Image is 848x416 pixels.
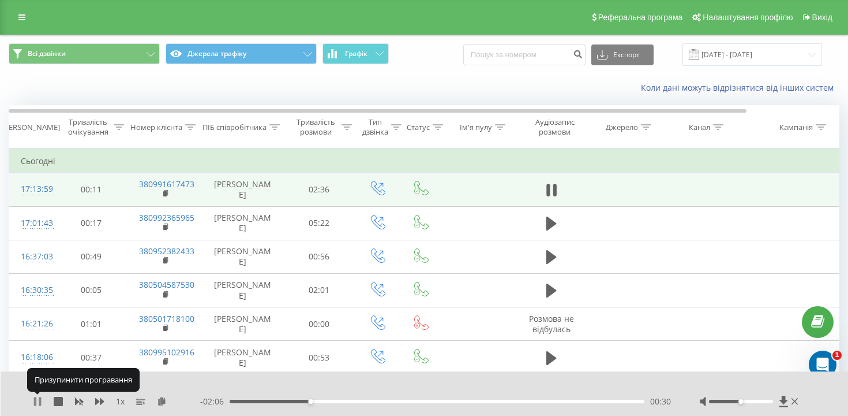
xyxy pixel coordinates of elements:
[202,273,283,307] td: [PERSON_NAME]
[202,240,283,273] td: [PERSON_NAME]
[200,396,230,407] span: - 02:06
[21,246,44,268] div: 16:37:03
[21,313,44,335] div: 16:21:26
[689,122,710,132] div: Канал
[283,240,355,273] td: 00:56
[202,206,283,240] td: [PERSON_NAME]
[21,346,44,369] div: 16:18:06
[21,178,44,200] div: 17:13:59
[139,313,194,324] a: 380501718100
[529,313,574,335] span: Розмова не відбулась
[55,341,127,374] td: 00:37
[283,273,355,307] td: 02:01
[809,351,836,378] iframe: Intercom live chat
[139,279,194,290] a: 380504587530
[139,246,194,257] a: 380952382433
[308,399,313,404] div: Accessibility label
[463,44,586,65] input: Пошук за номером
[598,13,683,22] span: Реферальна програма
[202,307,283,341] td: [PERSON_NAME]
[130,122,182,132] div: Номер клієнта
[139,179,194,190] a: 380991617473
[2,122,60,132] div: [PERSON_NAME]
[812,13,832,22] span: Вихід
[139,212,194,223] a: 380992365965
[139,347,194,358] a: 380995102916
[293,117,339,137] div: Тривалість розмови
[591,44,654,65] button: Експорт
[28,49,66,58] span: Всі дзвінки
[527,117,583,137] div: Аудіозапис розмови
[65,117,111,137] div: Тривалість очікування
[55,273,127,307] td: 00:05
[21,212,44,235] div: 17:01:43
[703,13,793,22] span: Налаштування профілю
[283,173,355,206] td: 02:36
[202,122,267,132] div: ПІБ співробітника
[55,240,127,273] td: 00:49
[832,351,842,360] span: 1
[283,307,355,341] td: 00:00
[606,122,638,132] div: Джерело
[407,122,430,132] div: Статус
[779,122,813,132] div: Кампанія
[166,43,317,64] button: Джерела трафіку
[202,173,283,206] td: [PERSON_NAME]
[650,396,671,407] span: 00:30
[21,279,44,302] div: 16:30:35
[55,307,127,341] td: 01:01
[55,173,127,206] td: 00:11
[116,396,125,407] span: 1 x
[322,43,389,64] button: Графік
[27,368,140,391] div: Призупинити програвання
[283,206,355,240] td: 05:22
[641,82,839,93] a: Коли дані можуть відрізнятися вiд інших систем
[345,50,367,58] span: Графік
[283,341,355,374] td: 00:53
[460,122,492,132] div: Ім'я пулу
[55,206,127,240] td: 00:17
[9,43,160,64] button: Всі дзвінки
[739,399,744,404] div: Accessibility label
[362,117,388,137] div: Тип дзвінка
[202,341,283,374] td: [PERSON_NAME]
